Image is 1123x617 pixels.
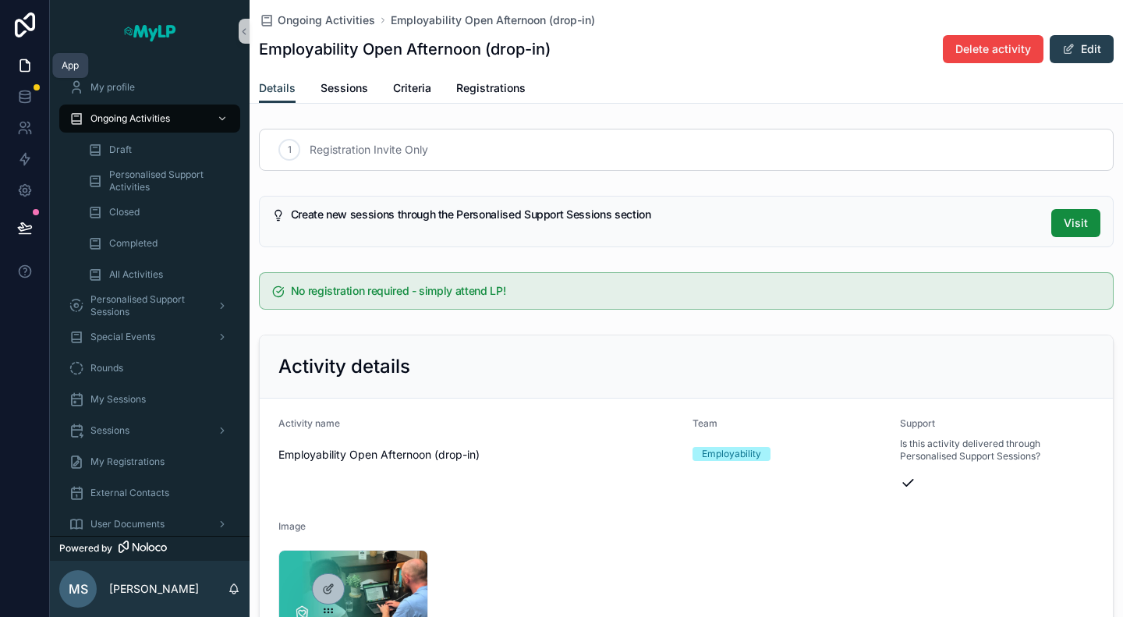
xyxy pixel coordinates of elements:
div: scrollable content [50,62,250,536]
span: My Registrations [90,456,165,468]
span: Delete activity [955,41,1031,57]
a: Sessions [59,417,240,445]
a: Rounds [59,354,240,382]
a: All Activities [78,261,240,289]
span: Draft [109,144,132,156]
a: Draft [78,136,240,164]
span: MS [69,580,88,598]
span: My profile [90,81,135,94]
span: Closed [109,206,140,218]
div: Employability [702,447,761,461]
span: Image [278,520,306,532]
img: App logo [122,19,177,44]
span: Criteria [393,80,431,96]
button: Visit [1051,209,1100,237]
span: Completed [109,237,158,250]
button: Edit [1050,35,1114,63]
span: Rounds [90,362,123,374]
a: My profile [59,73,240,101]
a: User Documents [59,510,240,538]
p: [PERSON_NAME] [109,581,199,597]
span: Sessions [90,424,129,437]
span: Team [693,417,717,429]
a: Completed [78,229,240,257]
a: Registrations [456,74,526,105]
span: Ongoing Activities [90,112,170,125]
span: Ongoing Activities [278,12,375,28]
span: Registrations [456,80,526,96]
span: Details [259,80,296,96]
span: My Sessions [90,393,146,406]
a: Details [259,74,296,104]
span: Employability Open Afternoon (drop-in) [278,447,680,463]
a: Personalised Support Activities [78,167,240,195]
a: Employability Open Afternoon (drop-in) [391,12,595,28]
h1: Employability Open Afternoon (drop-in) [259,38,551,60]
h5: Create new sessions through the Personalised Support Sessions section [291,209,1039,220]
span: Is this activity delivered through Personalised Support Sessions? [900,438,1095,463]
a: Criteria [393,74,431,105]
span: All Activities [109,268,163,281]
a: My Sessions [59,385,240,413]
a: Special Events [59,323,240,351]
div: App [62,59,79,72]
span: User Documents [90,518,165,530]
span: 1 [288,144,292,156]
span: Activity name [278,417,340,429]
span: Support [900,417,935,429]
span: Personalised Support Sessions [90,293,204,318]
span: Sessions [321,80,368,96]
button: Delete activity [943,35,1043,63]
h5: No registration required - simply attend LP! [291,285,1100,296]
a: Sessions [321,74,368,105]
a: Ongoing Activities [259,12,375,28]
span: Special Events [90,331,155,343]
h2: Activity details [278,354,410,379]
span: Personalised Support Activities [109,168,225,193]
span: Registration Invite Only [310,142,428,158]
span: Powered by [59,542,112,555]
a: Ongoing Activities [59,105,240,133]
a: Personalised Support Sessions [59,292,240,320]
span: Visit [1064,215,1088,231]
span: External Contacts [90,487,169,499]
a: External Contacts [59,479,240,507]
a: Powered by [50,536,250,561]
a: Closed [78,198,240,226]
a: My Registrations [59,448,240,476]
